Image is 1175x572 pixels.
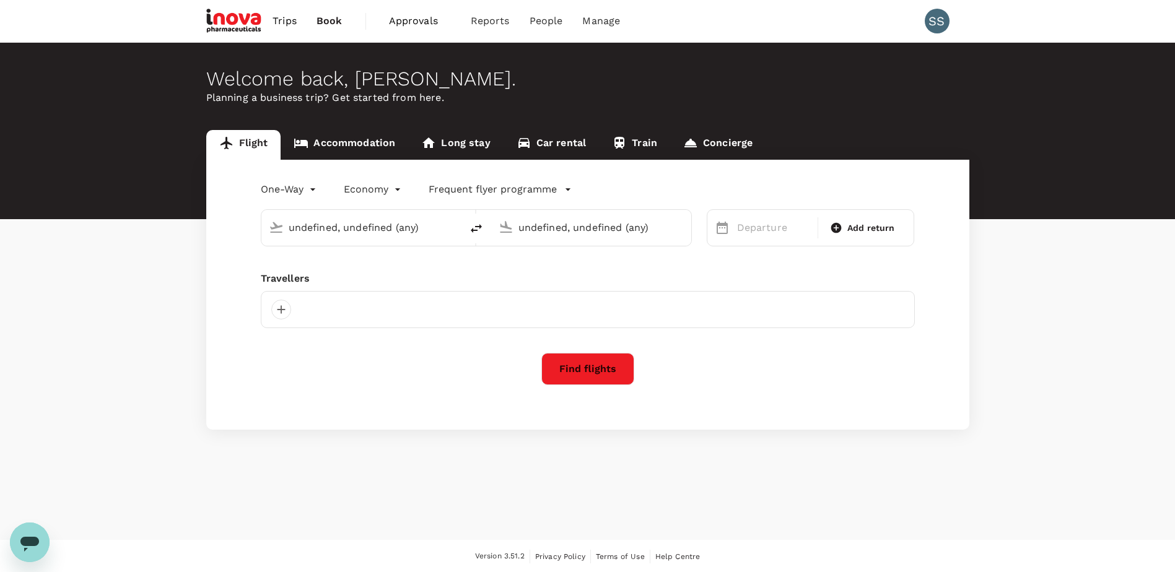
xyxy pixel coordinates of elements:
[599,130,670,160] a: Train
[504,130,600,160] a: Car rental
[737,220,810,235] p: Departure
[655,550,701,563] a: Help Centre
[273,14,297,28] span: Trips
[344,180,404,199] div: Economy
[317,14,343,28] span: Book
[471,14,510,28] span: Reports
[206,7,263,35] img: iNova Pharmaceuticals
[389,14,451,28] span: Approvals
[429,182,557,197] p: Frequent flyer programme
[206,130,281,160] a: Flight
[925,9,950,33] div: SS
[206,90,969,105] p: Planning a business trip? Get started from here.
[582,14,620,28] span: Manage
[655,552,701,561] span: Help Centre
[535,552,585,561] span: Privacy Policy
[261,180,319,199] div: One-Way
[453,226,455,228] button: Open
[541,353,634,385] button: Find flights
[206,67,969,90] div: Welcome back , [PERSON_NAME] .
[461,214,491,243] button: delete
[281,130,408,160] a: Accommodation
[670,130,766,160] a: Concierge
[408,130,503,160] a: Long stay
[518,218,665,237] input: Going to
[261,271,915,286] div: Travellers
[847,222,895,235] span: Add return
[596,550,645,563] a: Terms of Use
[683,226,685,228] button: Open
[475,550,525,563] span: Version 3.51.2
[289,218,435,237] input: Depart from
[429,182,572,197] button: Frequent flyer programme
[596,552,645,561] span: Terms of Use
[530,14,563,28] span: People
[535,550,585,563] a: Privacy Policy
[10,522,50,562] iframe: Button to launch messaging window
